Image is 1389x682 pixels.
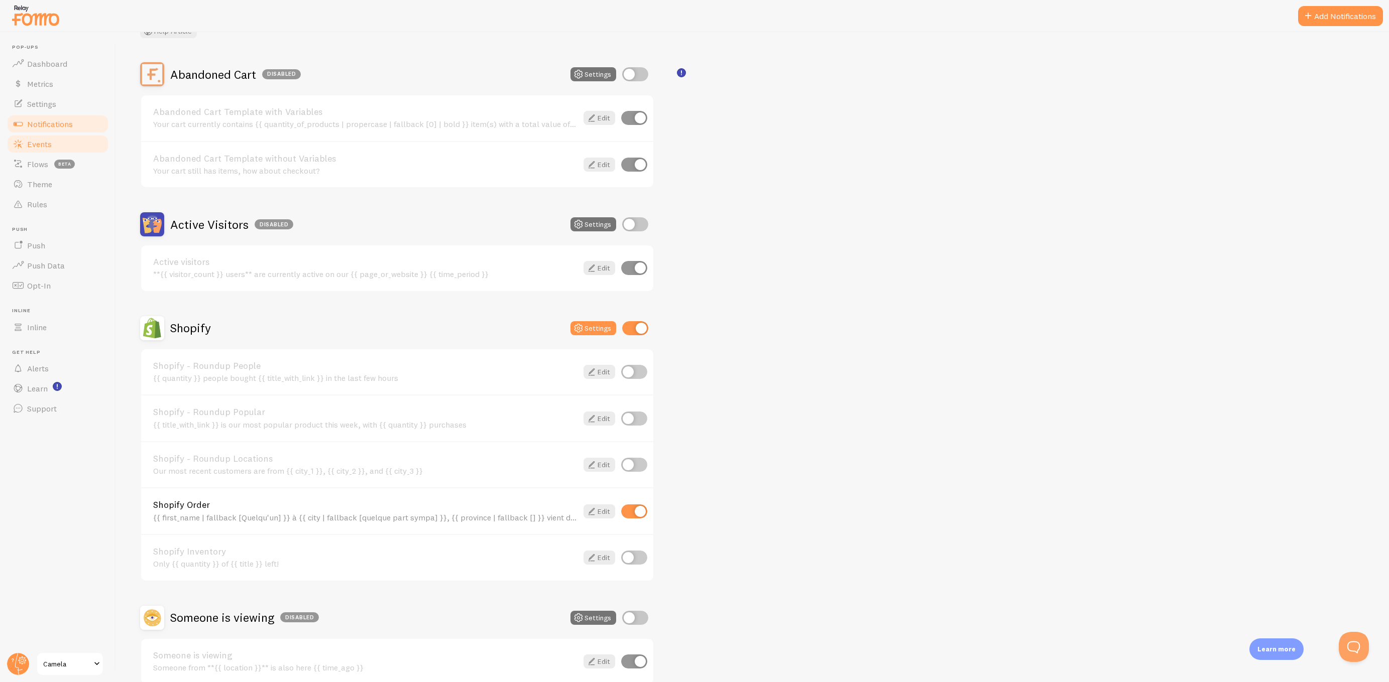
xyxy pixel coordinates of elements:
span: Get Help [12,349,109,356]
div: Your cart currently contains {{ quantity_of_products | propercase | fallback [0] | bold }} item(s... [153,119,577,128]
a: Edit [584,158,615,172]
a: Rules [6,194,109,214]
div: Disabled [255,219,293,229]
a: Edit [584,504,615,518]
button: Settings [570,67,616,81]
div: {{ first_name | fallback [Quelqu'un] }} à {{ city | fallback [quelque part sympa] }}, {{ province... [153,513,577,522]
div: Someone from **{{ location }}** is also here {{ time_ago }} [153,663,577,672]
a: Push Data [6,255,109,276]
span: Push Data [27,260,65,270]
h2: Active Visitors [170,217,293,232]
span: Camela [43,658,91,670]
iframe: Help Scout Beacon - Open [1339,632,1369,662]
span: Inline [12,308,109,314]
button: Settings [570,321,616,335]
div: {{ title_with_link }} is our most popular product this week, with {{ quantity }} purchases [153,420,577,429]
span: Flows [27,159,48,169]
span: Metrics [27,79,53,89]
span: Learn [27,383,48,393]
a: Inline [6,317,109,337]
span: Settings [27,99,56,109]
button: Settings [570,217,616,231]
div: Your cart still has items, how about checkout? [153,166,577,175]
a: Edit [584,111,615,125]
span: Pop-ups [12,44,109,51]
a: Edit [584,261,615,275]
a: Metrics [6,74,109,94]
span: Alerts [27,363,49,373]
span: Rules [27,199,47,209]
span: Inline [27,322,47,332]
div: Disabled [280,612,319,622]
a: Edit [584,458,615,472]
span: Push [27,240,45,250]
a: Push [6,235,109,255]
span: Opt-In [27,281,51,291]
p: Learn more [1257,644,1296,654]
span: Theme [27,179,52,189]
span: Events [27,139,52,149]
h2: Someone is viewing [170,610,319,625]
a: Opt-In [6,276,109,296]
div: Our most recent customers are from {{ city_1 }}, {{ city_2 }}, and {{ city_3 }} [153,466,577,475]
a: Edit [584,551,615,565]
div: Disabled [262,69,301,79]
a: Abandoned Cart Template without Variables [153,154,577,163]
a: Edit [584,654,615,668]
div: {{ quantity }} people bought {{ title_with_link }} in the last few hours [153,373,577,382]
span: Support [27,403,57,414]
a: Events [6,134,109,154]
a: Settings [6,94,109,114]
img: Shopify [140,316,164,340]
a: Learn [6,378,109,398]
button: Settings [570,611,616,625]
a: Shopify - Roundup Popular [153,407,577,417]
a: Shopify - Roundup Locations [153,454,577,463]
img: Active Visitors [140,212,164,236]
a: Camela [36,652,104,676]
span: Dashboard [27,59,67,69]
a: Alerts [6,358,109,378]
img: fomo-relay-logo-orange.svg [11,3,61,28]
div: Only {{ quantity }} of {{ title }} left! [153,559,577,568]
a: Theme [6,174,109,194]
a: Dashboard [6,54,109,74]
h2: Shopify [170,320,211,336]
img: Someone is viewing [140,606,164,630]
a: Support [6,398,109,419]
div: Learn more [1249,638,1304,660]
div: **{{ visitor_count }} users** are currently active on our {{ page_or_website }} {{ time_period }} [153,269,577,279]
a: Flows beta [6,154,109,174]
a: Notifications [6,114,109,134]
a: Edit [584,412,615,426]
a: Abandoned Cart Template with Variables [153,107,577,116]
h2: Abandoned Cart [170,67,301,82]
svg: <p>Watch New Feature Tutorials!</p> [53,382,62,391]
a: Edit [584,365,615,379]
a: Shopify - Roundup People [153,361,577,370]
a: Shopify Inventory [153,547,577,556]
a: Shopify Order [153,500,577,509]
a: Someone is viewing [153,651,577,660]
svg: <p>🛍️ For Shopify Users</p><p>To use the <strong>Abandoned Cart with Variables</strong> template,... [677,68,686,77]
span: Notifications [27,119,73,129]
img: Abandoned Cart [140,62,164,86]
a: Active visitors [153,257,577,266]
span: Push [12,226,109,233]
span: beta [54,160,75,169]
